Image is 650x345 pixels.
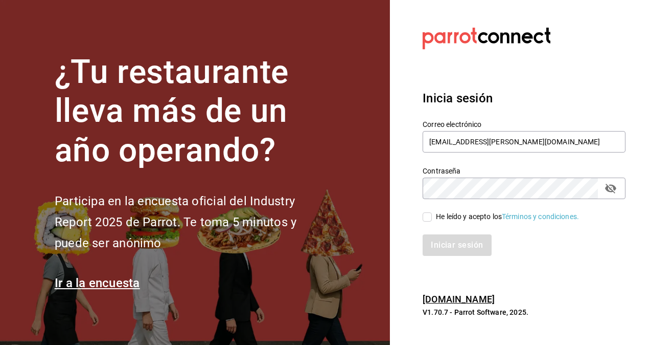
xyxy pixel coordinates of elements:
[423,89,625,107] h3: Inicia sesión
[423,131,625,153] input: Ingresa tu correo electrónico
[55,191,331,253] h2: Participa en la encuesta oficial del Industry Report 2025 de Parrot. Te toma 5 minutos y puede se...
[602,180,619,197] button: passwordField
[423,294,495,305] a: [DOMAIN_NAME]
[55,53,331,170] h1: ¿Tu restaurante lleva más de un año operando?
[423,167,625,174] label: Contraseña
[436,211,579,222] div: He leído y acepto los
[55,276,140,290] a: Ir a la encuesta
[502,212,579,221] a: Términos y condiciones.
[423,307,625,317] p: V1.70.7 - Parrot Software, 2025.
[423,120,625,127] label: Correo electrónico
